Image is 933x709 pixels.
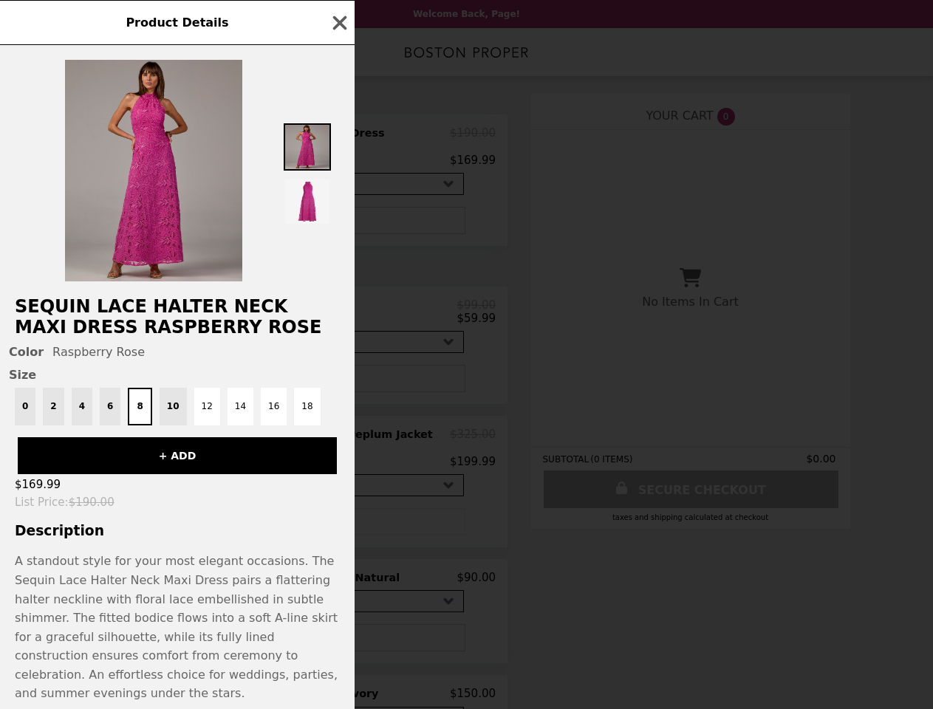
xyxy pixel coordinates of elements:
[9,368,346,382] span: Size
[69,496,115,509] span: $190.00
[294,388,320,425] button: 18
[228,388,253,425] button: 14
[65,60,242,281] img: Raspberry Rose / 8
[15,552,340,703] p: A standout style for your most elegant occasions. The Sequin Lace Halter Neck Maxi Dress pairs a ...
[9,345,346,359] div: Raspberry Rose
[9,345,44,359] span: Color
[194,388,220,425] button: 12
[261,388,287,425] button: 16
[126,16,228,30] span: Product Details
[284,178,331,225] img: Thumbnail 2
[128,388,151,425] button: 8
[284,123,331,171] img: Thumbnail 1
[18,437,337,474] button: + ADD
